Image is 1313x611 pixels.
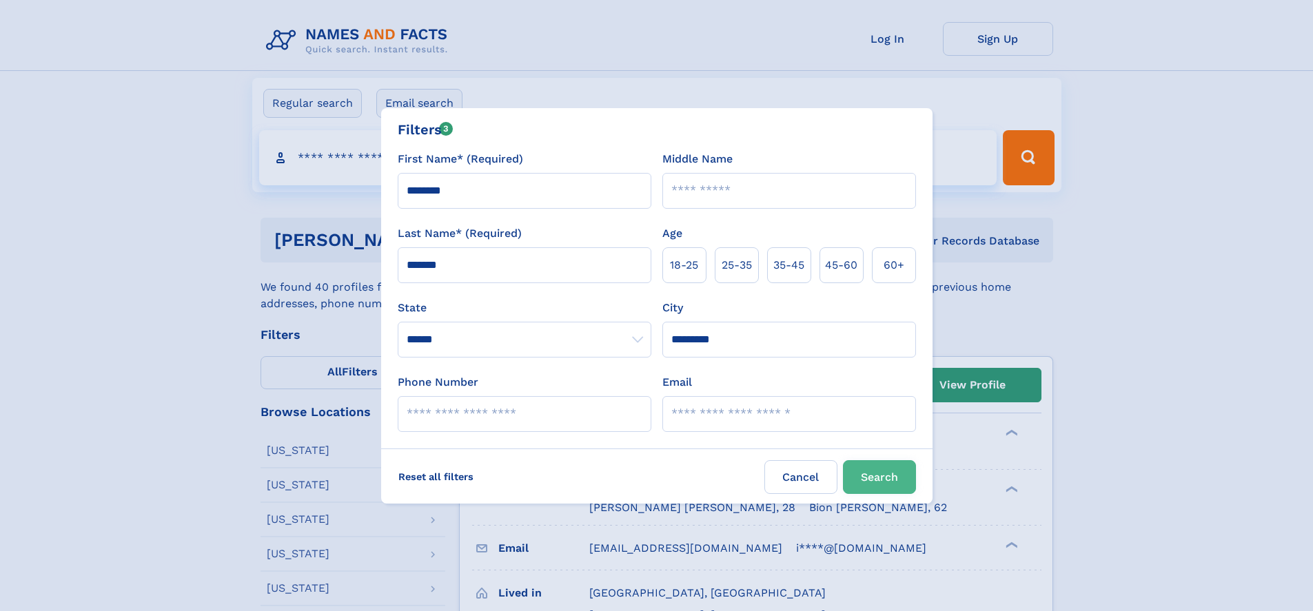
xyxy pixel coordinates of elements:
[662,151,733,167] label: Middle Name
[884,257,904,273] span: 60+
[398,119,454,140] div: Filters
[825,257,857,273] span: 45‑60
[764,460,837,494] label: Cancel
[389,460,482,493] label: Reset all filters
[843,460,916,494] button: Search
[662,225,682,242] label: Age
[398,300,651,316] label: State
[398,374,478,391] label: Phone Number
[662,374,692,391] label: Email
[662,300,683,316] label: City
[670,257,698,273] span: 18‑25
[398,225,522,242] label: Last Name* (Required)
[722,257,752,273] span: 25‑35
[398,151,523,167] label: First Name* (Required)
[773,257,804,273] span: 35‑45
